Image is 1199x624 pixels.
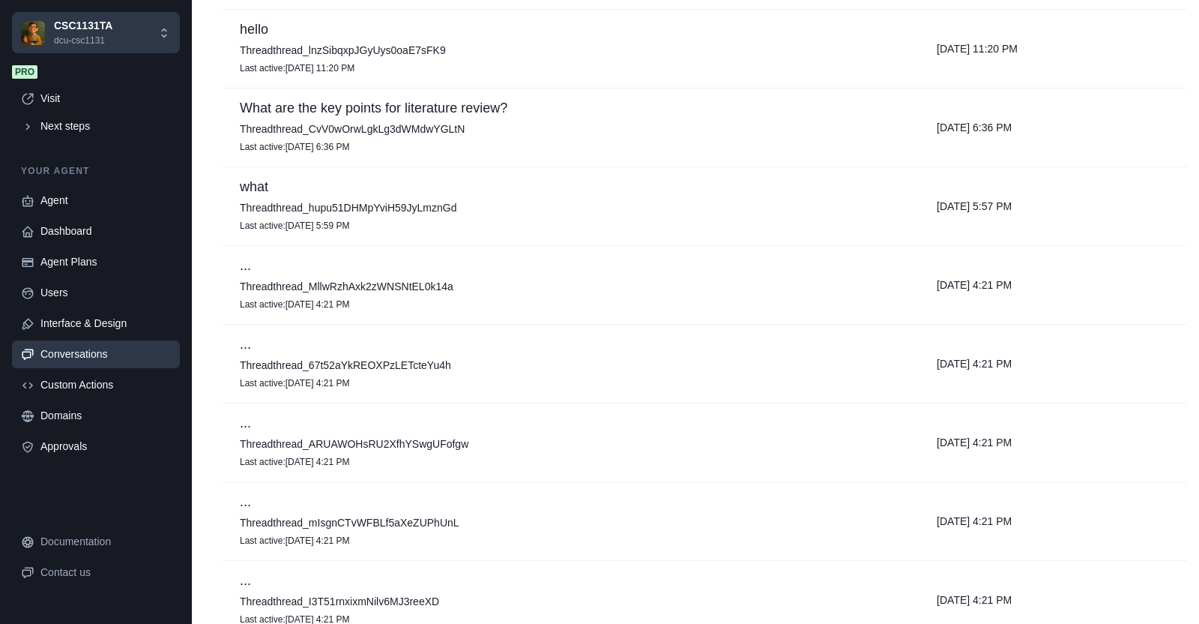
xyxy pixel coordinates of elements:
p: Thread thread_hupu51DHMpYviH59JyLmznGd [240,200,901,215]
div: Approvals [40,439,171,454]
p: Last active : [DATE] 4:21 PM [240,533,901,548]
p: Your agent [12,164,180,178]
div: Agent Plans [40,254,171,270]
p: Thread thread_I3T51rnxixmNilv6MJ3reeXD [240,594,901,609]
p: dcu-csc1131 [54,34,112,47]
p: Last active : [DATE] 4:21 PM [240,454,901,469]
div: Dashboard [40,223,171,239]
p: CSC1131TA [54,18,112,34]
div: Agent [40,193,171,208]
p: Thread thread_MllwRzhAxk2zWNSNtEL0k14a [240,279,901,294]
p: Thread thread_mIsgnCTvWFBLf5aXeZUPhUnL [240,515,901,530]
td: [DATE] 4:21 PM [919,246,1187,325]
p: Thread thread_CvV0wOrwLgkLg3dWMdwYGLtN [240,121,901,136]
p: ... [240,573,901,588]
p: ... [240,415,901,430]
div: Users [40,285,171,301]
td: [DATE] 11:20 PM [919,10,1187,88]
p: ... [240,494,901,509]
p: Thread thread_lnzSibqxpJGyUys0oaE7sFK9 [240,43,901,58]
td: [DATE] 4:21 PM [919,403,1187,482]
div: Interface & Design [40,316,171,331]
div: Domains [40,408,171,424]
td: [DATE] 4:21 PM [919,325,1187,403]
div: Documentation [40,534,171,550]
td: [DATE] 4:21 PM [919,482,1187,561]
div: Contact us [40,565,171,580]
div: Next steps [40,118,171,134]
span: Pro [12,65,37,79]
div: Custom Actions [40,377,171,393]
p: Last active : [DATE] 6:36 PM [240,139,901,154]
td: [DATE] 6:36 PM [919,88,1187,167]
img: Chakra UI [21,21,45,45]
p: Last active : [DATE] 4:21 PM [240,297,901,312]
a: Documentation [12,528,180,556]
p: ... [240,258,901,273]
p: Last active : [DATE] 4:21 PM [240,376,901,391]
div: Visit [40,91,171,106]
p: Thread thread_ARUAWOHsRU2XfhYSwgUFofgw [240,436,901,451]
p: Last active : [DATE] 11:20 PM [240,61,901,76]
p: Last active : [DATE] 5:59 PM [240,218,901,233]
p: what [240,179,901,194]
p: Thread thread_67t52aYkREOXPzLETcteYu4h [240,358,901,373]
button: Chakra UICSC1131TAdcu-csc1131 [12,12,180,53]
div: Conversations [40,346,171,362]
td: [DATE] 5:57 PM [919,167,1187,246]
p: hello [240,22,901,37]
p: What are the key points for literature review? [240,100,901,115]
p: ... [240,337,901,352]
